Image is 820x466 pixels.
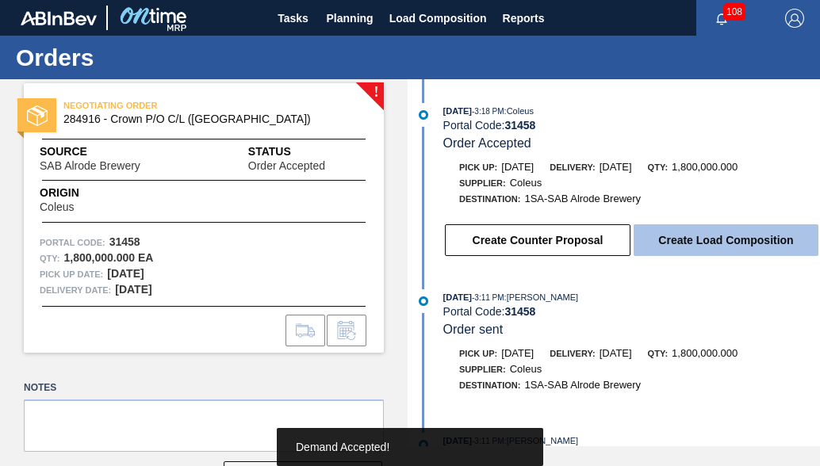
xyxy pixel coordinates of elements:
label: Notes [24,376,384,399]
h1: Orders [16,48,297,67]
span: Source [40,143,188,160]
span: Supplier: [459,178,506,188]
span: Planning [327,9,374,28]
span: Demand Accepted! [296,441,389,453]
span: [DATE] [501,347,534,359]
div: Inform order change [327,315,366,346]
span: 108 [723,3,745,21]
span: Delivery Date: [40,282,111,298]
strong: 31458 [109,235,140,248]
span: Pick up: [459,349,497,358]
img: atual [419,110,428,120]
button: Notifications [696,7,747,29]
strong: [DATE] [107,267,144,280]
strong: 1,800,000.000 EA [63,251,153,264]
img: TNhmsLtSVTkK8tSr43FrP2fwEKptu5GPRR3wAAAABJRU5ErkJggg== [21,11,97,25]
span: [DATE] [600,347,632,359]
span: Coleus [40,201,75,213]
div: Portal Code: [443,119,820,132]
span: Order sent [443,323,504,336]
span: Delivery: [550,162,595,172]
span: 1,800,000.000 [672,347,738,359]
span: Qty: [648,349,668,358]
span: Pick up: [459,162,497,172]
span: Destination: [459,380,520,390]
strong: 31458 [504,305,535,318]
span: NEGOTIATING ORDER [63,97,285,113]
span: Order Accepted [443,136,531,150]
span: Pick up Date: [40,266,103,282]
span: SAB Alrode Brewery [40,160,140,172]
span: - 3:11 PM [472,293,504,302]
span: Coleus [510,177,542,189]
span: Coleus [510,363,542,375]
span: Status [248,143,368,160]
span: Qty: [648,162,668,172]
span: Portal Code: [40,235,105,250]
span: [DATE] [600,161,632,173]
span: 1SA-SAB Alrode Brewery [524,379,641,391]
span: Destination: [459,194,520,204]
strong: [DATE] [115,283,151,296]
span: Tasks [276,9,311,28]
div: Portal Code: [443,305,820,318]
span: : Coleus [504,106,534,116]
span: Delivery: [550,349,595,358]
span: 1SA-SAB Alrode Brewery [524,193,641,204]
img: Logout [785,9,804,28]
span: 1,800,000.000 [672,161,738,173]
span: [DATE] [443,292,472,302]
span: Qty : [40,250,59,266]
span: Origin [40,185,113,201]
span: [DATE] [501,161,534,173]
span: [DATE] [443,106,472,116]
strong: 31458 [504,119,535,132]
span: Load Composition [389,9,487,28]
span: Order Accepted [248,160,325,172]
span: - 3:18 PM [472,107,504,116]
button: Create Load Composition [634,224,818,256]
button: Create Counter Proposal [445,224,630,256]
div: Go to Load Composition [285,315,325,346]
span: Reports [503,9,545,28]
img: status [27,105,48,126]
span: : [PERSON_NAME] [504,292,579,302]
span: 284916 - Crown P/O C/L (Hogwarts) [63,113,351,125]
span: Supplier: [459,365,506,374]
img: atual [419,296,428,306]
